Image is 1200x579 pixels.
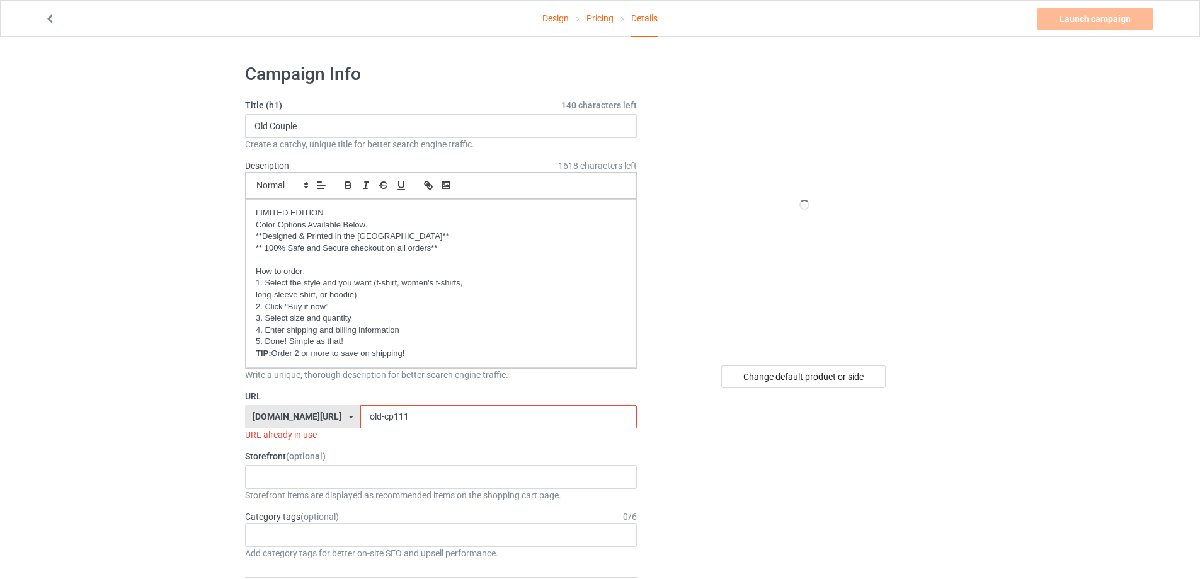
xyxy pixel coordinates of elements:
[256,312,626,324] p: 3. Select size and quantity
[631,1,658,37] div: Details
[245,547,637,559] div: Add category tags for better on-site SEO and upsell performance.
[256,289,626,301] p: long-sleeve shirt, or hoodie)
[256,231,626,243] p: **Designed & Printed in the [GEOGRAPHIC_DATA]**
[245,63,637,86] h1: Campaign Info
[623,510,637,523] div: 0 / 6
[245,369,637,381] div: Write a unique, thorough description for better search engine traffic.
[245,99,637,112] label: Title (h1)
[256,243,626,255] p: ** 100% Safe and Secure checkout on all orders**
[245,450,637,462] label: Storefront
[286,451,326,461] span: (optional)
[245,161,289,171] label: Description
[542,1,569,36] a: Design
[256,336,626,348] p: 5. Done! Simple as that!
[245,510,339,523] label: Category tags
[256,207,626,219] p: LIMITED EDITION
[245,138,637,151] div: Create a catchy, unique title for better search engine traffic.
[256,301,626,313] p: 2. Click "Buy it now"
[256,277,626,289] p: 1. Select the style and you want (t-shirt, women's t-shirts,
[558,159,637,172] span: 1618 characters left
[300,512,339,522] span: (optional)
[561,99,637,112] span: 140 characters left
[256,266,626,278] p: How to order:
[256,348,626,360] p: Order 2 or more to save on shipping!
[245,428,637,441] div: URL already in use
[245,489,637,502] div: Storefront items are displayed as recommended items on the shopping cart page.
[245,390,637,403] label: URL
[256,219,626,231] p: Color Options Available Below.
[256,348,271,358] u: TIP:
[721,365,886,388] div: Change default product or side
[586,1,614,36] a: Pricing
[256,324,626,336] p: 4. Enter shipping and billing information
[253,412,341,421] div: [DOMAIN_NAME][URL]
